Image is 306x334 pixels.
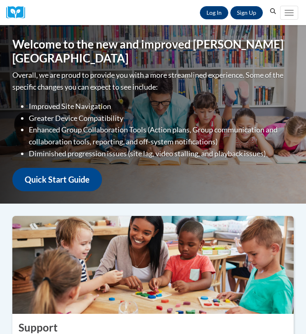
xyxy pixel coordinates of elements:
[29,148,294,160] li: Diminished progression issues (site lag, video stalling, and playback issues)
[6,6,31,19] img: Logo brand
[29,100,294,112] li: Improved Site Navigation
[12,69,294,93] p: Overall, we are proud to provide you with a more streamlined experience. Some of the specific cha...
[267,7,279,16] button: Search
[29,124,294,148] li: Enhanced Group Collaboration Tools (Action plans, Group communication and collaboration tools, re...
[12,37,294,65] h1: Welcome to the new and improved [PERSON_NAME][GEOGRAPHIC_DATA]
[230,6,263,19] a: Register
[29,112,294,124] li: Greater Device Compatibility
[6,216,300,314] img: ...
[6,6,31,19] a: Cox Campus
[200,6,228,19] a: Log In
[12,168,102,191] a: Quick Start Guide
